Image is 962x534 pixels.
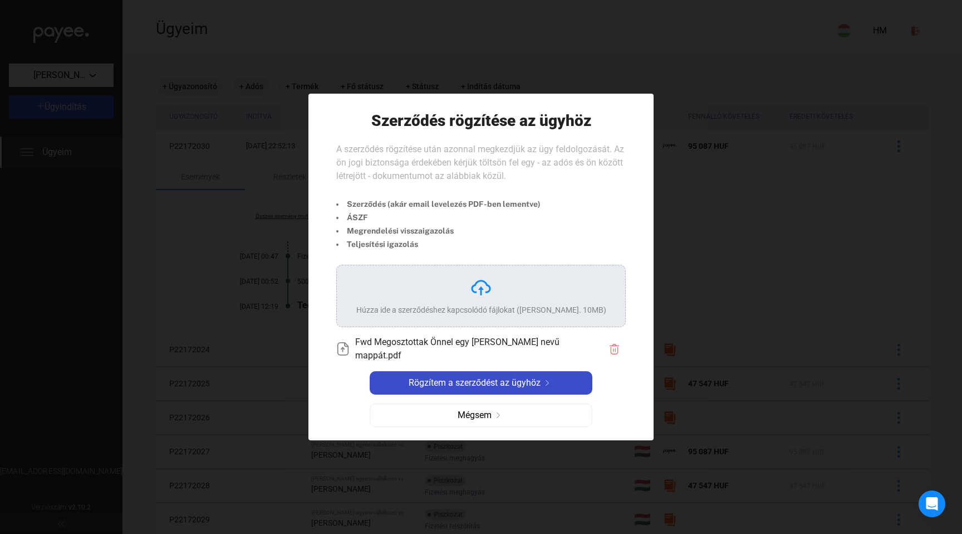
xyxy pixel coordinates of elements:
[370,404,592,427] button: Mégsemarrow-right-grey
[336,197,541,211] li: Szerződés (akár email levelezés PDF-ben lementve)
[492,412,505,418] img: arrow-right-grey
[603,337,626,361] button: trash-red
[919,491,945,517] div: Open Intercom Messenger
[336,211,541,224] li: ÁSZF
[356,304,606,315] div: Húzza ide a szerződéshez kapcsolódó fájlokat ([PERSON_NAME]. 10MB)
[371,111,591,130] h1: Szerződés rögzítése az ügyhöz
[470,276,492,299] img: upload-cloud
[336,342,350,356] img: upload-paper
[608,343,620,355] img: trash-red
[336,144,624,181] span: A szerződés rögzítése után azonnal megkezdjük az ügy feldolgozását. Az ön jogi biztonsága érdekéb...
[355,336,597,362] span: Fwd Megosztottak Önnel egy [PERSON_NAME] nevű mappát.pdf
[370,371,592,395] button: Rögzítem a szerződést az ügyhözarrow-right-white
[541,380,554,386] img: arrow-right-white
[336,224,541,237] li: Megrendelési visszaigazolás
[409,376,541,390] span: Rögzítem a szerződést az ügyhöz
[336,237,541,251] li: Teljesítési igazolás
[458,409,492,422] span: Mégsem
